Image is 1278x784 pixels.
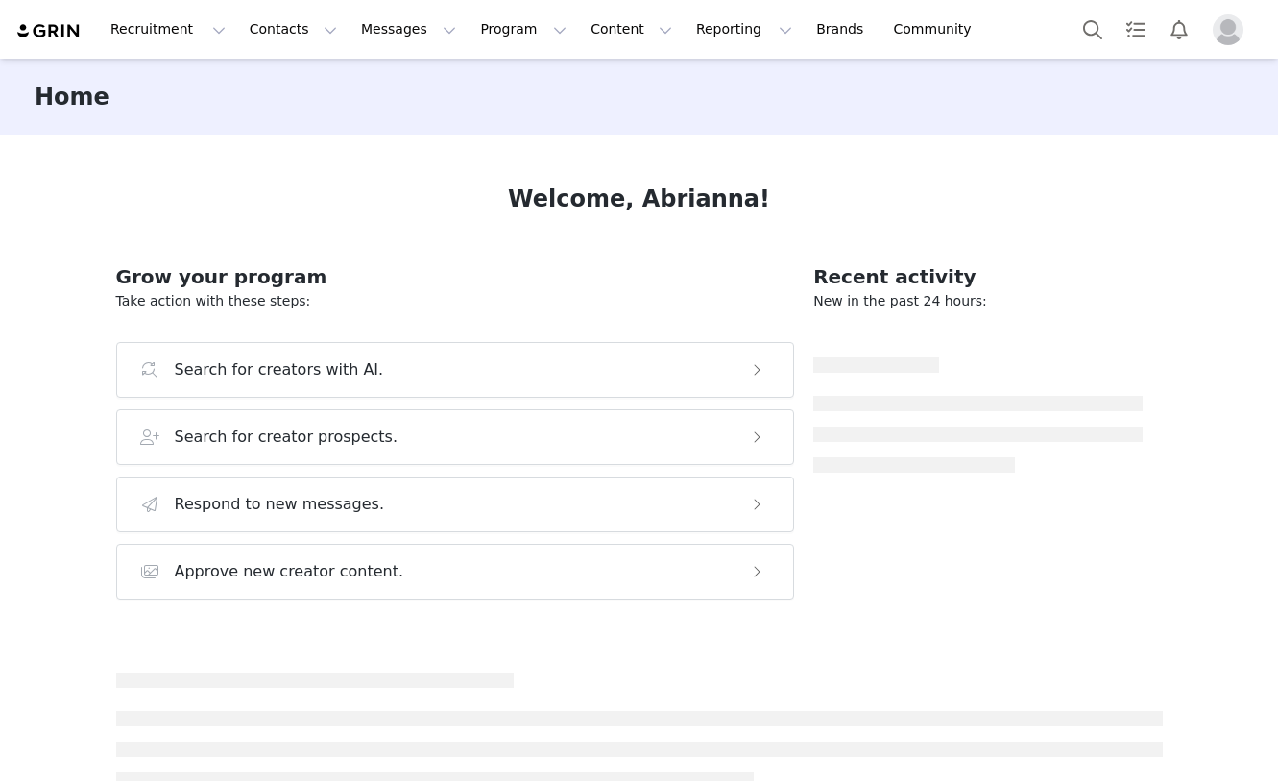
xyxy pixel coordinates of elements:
button: Messages [350,8,468,51]
h3: Home [35,80,109,114]
button: Search for creator prospects. [116,409,795,465]
h3: Respond to new messages. [175,493,385,516]
h3: Approve new creator content. [175,560,404,583]
button: Search for creators with AI. [116,342,795,398]
p: Take action with these steps: [116,291,795,311]
a: Tasks [1115,8,1157,51]
h1: Welcome, Abrianna! [508,182,770,216]
button: Approve new creator content. [116,544,795,600]
img: grin logo [15,22,83,40]
h2: Recent activity [813,262,1143,291]
a: Community [882,8,992,51]
button: Reporting [685,8,804,51]
h2: Grow your program [116,262,795,291]
h3: Search for creators with AI. [175,358,384,381]
a: Brands [805,8,880,51]
button: Profile [1201,14,1263,45]
button: Contacts [238,8,349,51]
button: Respond to new messages. [116,477,795,532]
h3: Search for creator prospects. [175,426,398,449]
img: placeholder-profile.jpg [1213,14,1243,45]
button: Search [1072,8,1114,51]
button: Program [469,8,578,51]
button: Recruitment [99,8,237,51]
button: Content [579,8,684,51]
p: New in the past 24 hours: [813,291,1143,311]
button: Notifications [1158,8,1200,51]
